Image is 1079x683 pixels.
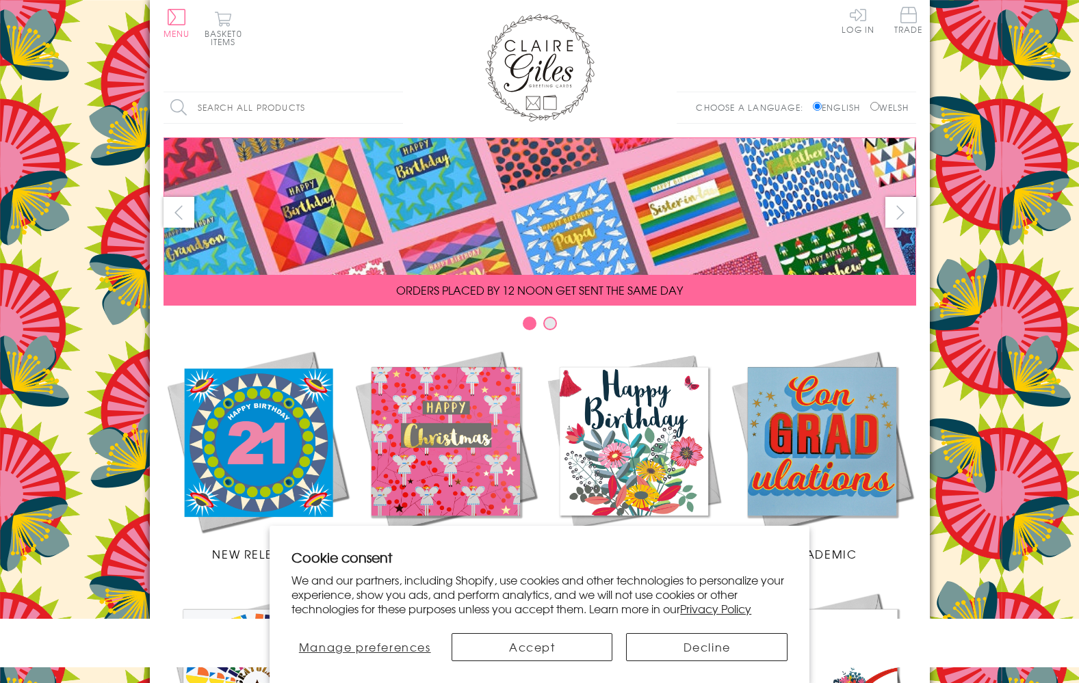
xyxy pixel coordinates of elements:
[728,347,916,562] a: Academic
[291,633,438,661] button: Manage preferences
[870,101,909,113] label: Welsh
[352,347,540,562] a: Christmas
[164,316,916,337] div: Carousel Pagination
[291,573,788,615] p: We and our partners, including Shopify, use cookies and other technologies to personalize your ex...
[894,7,923,34] span: Trade
[299,639,431,655] span: Manage preferences
[626,633,787,661] button: Decline
[164,9,190,38] button: Menu
[389,92,403,123] input: Search
[842,7,874,34] a: Log In
[164,197,194,228] button: prev
[540,347,728,562] a: Birthdays
[680,600,751,617] a: Privacy Policy
[164,27,190,40] span: Menu
[212,546,302,562] span: New Releases
[885,197,916,228] button: next
[396,282,683,298] span: ORDERS PLACED BY 12 NOON GET SENT THE SAME DAY
[211,27,242,48] span: 0 items
[164,347,352,562] a: New Releases
[813,101,867,113] label: English
[894,7,923,36] a: Trade
[291,548,788,567] h2: Cookie consent
[696,101,810,113] p: Choose a language:
[164,92,403,123] input: Search all products
[870,102,879,111] input: Welsh
[485,14,595,122] img: Claire Giles Greetings Cards
[523,317,536,330] button: Carousel Page 1 (Current Slide)
[813,102,822,111] input: English
[205,11,242,46] button: Basket0 items
[787,546,857,562] span: Academic
[452,633,612,661] button: Accept
[543,317,557,330] button: Carousel Page 2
